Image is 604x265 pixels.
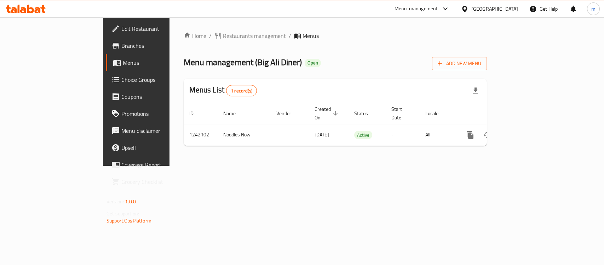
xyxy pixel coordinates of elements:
[471,5,518,13] div: [GEOGRAPHIC_DATA]
[121,92,198,101] span: Coupons
[121,143,198,152] span: Upsell
[425,109,448,118] span: Locale
[223,109,245,118] span: Name
[223,32,286,40] span: Restaurants management
[226,88,257,94] span: 1 record(s)
[354,109,377,118] span: Status
[289,32,291,40] li: /
[214,32,286,40] a: Restaurants management
[107,216,151,225] a: Support.OpsPlatform
[121,75,198,84] span: Choice Groups
[209,32,212,40] li: /
[226,85,257,96] div: Total records count
[106,88,204,105] a: Coupons
[432,57,487,70] button: Add New Menu
[106,54,204,71] a: Menus
[106,105,204,122] a: Promotions
[106,71,204,88] a: Choice Groups
[106,139,204,156] a: Upsell
[106,122,204,139] a: Menu disclaimer
[121,24,198,33] span: Edit Restaurant
[479,126,496,143] button: Change Status
[276,109,300,118] span: Vendor
[106,20,204,37] a: Edit Restaurant
[121,109,198,118] span: Promotions
[107,197,124,206] span: Version:
[386,124,420,146] td: -
[106,156,204,173] a: Coverage Report
[462,126,479,143] button: more
[189,85,257,96] h2: Menus List
[315,130,329,139] span: [DATE]
[305,60,321,66] span: Open
[106,37,204,54] a: Branches
[184,54,302,70] span: Menu management ( Big Ali Diner )
[456,103,535,124] th: Actions
[391,105,411,122] span: Start Date
[315,105,340,122] span: Created On
[106,173,204,190] a: Grocery Checklist
[467,82,484,99] div: Export file
[354,131,372,139] span: Active
[218,124,271,146] td: Noodles Now
[121,160,198,169] span: Coverage Report
[591,5,596,13] span: m
[121,126,198,135] span: Menu disclaimer
[184,103,535,146] table: enhanced table
[189,109,203,118] span: ID
[303,32,319,40] span: Menus
[420,124,456,146] td: All
[305,59,321,67] div: Open
[121,177,198,186] span: Grocery Checklist
[123,58,198,67] span: Menus
[184,32,487,40] nav: breadcrumb
[121,41,198,50] span: Branches
[107,209,139,218] span: Get support on:
[395,5,438,13] div: Menu-management
[438,59,481,68] span: Add New Menu
[125,197,136,206] span: 1.0.0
